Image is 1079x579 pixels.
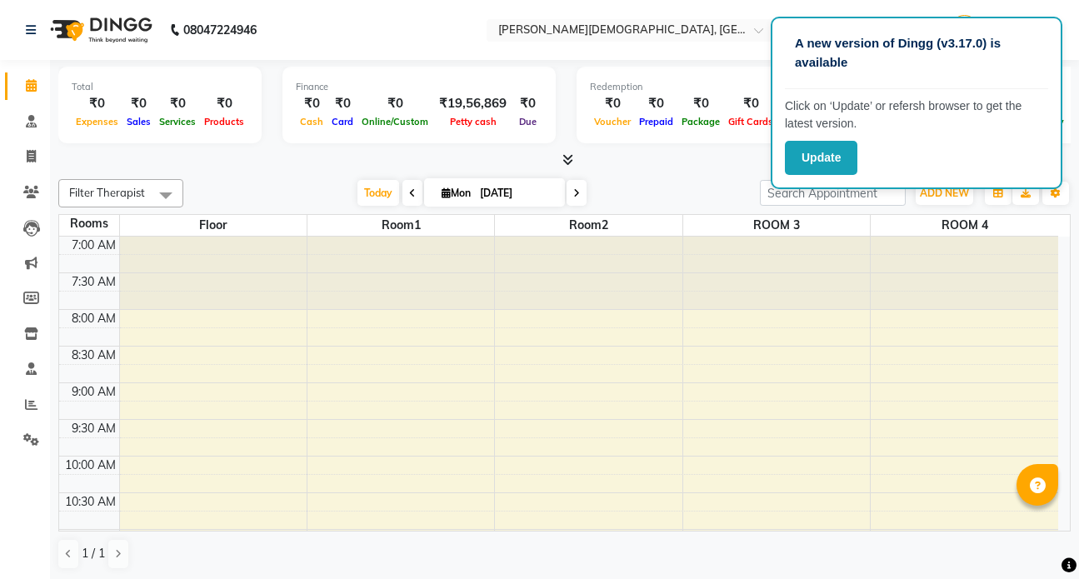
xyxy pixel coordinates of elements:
[42,7,157,53] img: logo
[724,94,777,113] div: ₹0
[155,116,200,127] span: Services
[68,420,119,437] div: 9:30 AM
[307,215,494,236] span: Room1
[724,116,777,127] span: Gift Cards
[62,530,119,547] div: 11:00 AM
[357,180,399,206] span: Today
[513,94,542,113] div: ₹0
[72,94,122,113] div: ₹0
[785,97,1048,132] p: Click on ‘Update’ or refersh browser to get the latest version.
[475,181,558,206] input: 2025-09-01
[68,273,119,291] div: 7:30 AM
[69,186,145,199] span: Filter Therapist
[327,94,357,113] div: ₹0
[68,383,119,401] div: 9:00 AM
[327,116,357,127] span: Card
[446,116,501,127] span: Petty cash
[590,116,635,127] span: Voucher
[795,34,1038,72] p: A new version of Dingg (v3.17.0) is available
[200,116,248,127] span: Products
[120,215,307,236] span: Floor
[920,187,969,199] span: ADD NEW
[122,116,155,127] span: Sales
[155,94,200,113] div: ₹0
[72,80,248,94] div: Total
[296,116,327,127] span: Cash
[357,116,432,127] span: Online/Custom
[59,215,119,232] div: Rooms
[437,187,475,199] span: Mon
[62,457,119,474] div: 10:00 AM
[296,80,542,94] div: Finance
[62,493,119,511] div: 10:30 AM
[357,94,432,113] div: ₹0
[635,116,677,127] span: Prepaid
[590,94,635,113] div: ₹0
[68,310,119,327] div: 8:00 AM
[68,347,119,364] div: 8:30 AM
[68,237,119,254] div: 7:00 AM
[432,94,513,113] div: ₹19,56,869
[122,94,155,113] div: ₹0
[871,215,1058,236] span: ROOM 4
[760,180,906,206] input: Search Appointment
[683,215,870,236] span: ROOM 3
[590,80,814,94] div: Redemption
[916,182,973,205] button: ADD NEW
[183,7,257,53] b: 08047224946
[950,15,979,44] img: Front Desk
[677,94,724,113] div: ₹0
[785,141,857,175] button: Update
[82,545,105,562] span: 1 / 1
[495,215,682,236] span: Room2
[1009,512,1062,562] iframe: chat widget
[515,116,541,127] span: Due
[677,116,724,127] span: Package
[200,94,248,113] div: ₹0
[296,94,327,113] div: ₹0
[635,94,677,113] div: ₹0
